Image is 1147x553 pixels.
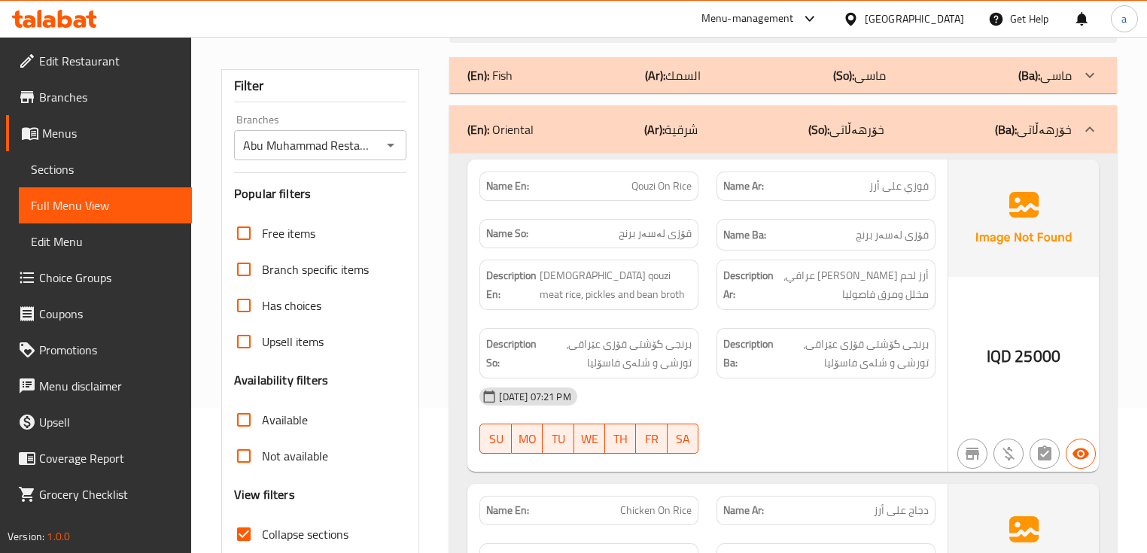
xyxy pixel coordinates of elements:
a: Menu disclaimer [6,368,192,404]
span: Coupons [39,305,180,323]
strong: Name Ar: [723,178,764,194]
span: قۆزی لەسەر برنج [856,226,929,245]
a: Edit Restaurant [6,43,192,79]
span: Not available [262,447,328,465]
span: Menu disclaimer [39,377,180,395]
span: SU [486,428,505,450]
span: Coverage Report [39,449,180,467]
button: Not branch specific item [957,439,987,469]
span: 1.0.0 [47,527,70,546]
span: Version: [8,527,44,546]
span: Upsell items [262,333,324,351]
h3: View filters [234,486,295,503]
span: Iraqi qouzi meat rice, pickles and bean broth [540,266,692,303]
div: Menu-management [701,10,794,28]
span: [DATE] 07:21 PM [493,390,577,404]
div: [GEOGRAPHIC_DATA] [865,11,964,27]
span: Free items [262,224,315,242]
button: Purchased item [993,439,1024,469]
span: 25000 [1015,342,1060,371]
span: MO [518,428,537,450]
span: IQD [987,342,1012,371]
span: WE [580,428,599,450]
button: FR [636,424,667,454]
p: ماسی [1018,66,1072,84]
span: برنجی گۆشتی قۆزی عێراقی، تورشی و شلەی فاسۆلیا [777,335,929,372]
a: Edit Menu [19,223,192,260]
strong: Description So: [486,335,537,372]
span: Has choices [262,296,321,314]
a: Choice Groups [6,260,192,296]
div: Filter [234,70,406,102]
button: SA [668,424,698,454]
span: Full Menu View [31,196,180,214]
span: Branches [39,88,180,106]
span: Menus [42,124,180,142]
span: Collapse sections [262,525,348,543]
a: Coverage Report [6,440,192,476]
button: Open [380,135,401,156]
span: FR [642,428,661,450]
strong: Name En: [486,503,529,518]
p: Fish [467,66,513,84]
strong: Description Ba: [723,335,774,372]
span: دجاج على أرز [874,503,929,518]
span: برنجی گۆشتی قۆزی عێراقی، تورشی و شلەی فاسۆلیا [540,335,692,372]
a: Full Menu View [19,187,192,223]
div: (En): Fish(Ar):السمك(So):ماسی(Ba):ماسی [449,57,1116,93]
button: Not has choices [1030,439,1060,469]
strong: Name So: [486,226,528,242]
span: Branch specific items [262,260,369,278]
strong: Description En: [486,266,537,303]
a: Branches [6,79,192,115]
h3: Popular filters [234,185,406,202]
span: TH [611,428,630,450]
p: شرقية [644,120,698,138]
b: (En): [467,118,489,141]
span: SA [674,428,692,450]
p: السمك [645,66,701,84]
span: قوزي على أرز [869,178,929,194]
a: Sections [19,151,192,187]
p: خۆرهەڵاتی [995,120,1072,138]
img: Ae5nvW7+0k+MAAAAAElFTkSuQmCC [948,160,1099,277]
span: TU [549,428,567,450]
a: Upsell [6,404,192,440]
b: (So): [808,118,829,141]
p: ماسی [833,66,886,84]
div: (En): Oriental(Ar):شرقية(So):خۆرهەڵاتی(Ba):خۆرهەڵاتی [449,105,1116,153]
strong: Name En: [486,178,529,194]
span: Qouzi On Rice [631,178,692,194]
span: Edit Restaurant [39,52,180,70]
b: (Ar): [644,118,665,141]
button: SU [479,424,511,454]
p: Oriental [467,120,534,138]
span: Chicken On Rice [620,503,692,518]
span: Choice Groups [39,269,180,287]
a: Promotions [6,332,192,368]
strong: Name Ba: [723,226,766,245]
b: (En): [467,64,489,87]
span: أرز لحم قوزي عراقي، مخلل ومرق فاصوليا [777,266,929,303]
button: Available [1066,439,1096,469]
span: a [1121,11,1127,27]
button: TU [543,424,573,454]
b: (Ba): [1018,64,1040,87]
span: Available [262,411,308,429]
span: Promotions [39,341,180,359]
h3: Availability filters [234,372,328,389]
b: (Ar): [645,64,665,87]
strong: Description Ar: [723,266,774,303]
span: Upsell [39,413,180,431]
button: TH [605,424,636,454]
button: MO [512,424,543,454]
button: WE [574,424,605,454]
b: (Ba): [995,118,1017,141]
strong: Name Ar: [723,503,764,518]
span: Sections [31,160,180,178]
a: Coupons [6,296,192,332]
span: قۆزی لەسەر برنج [619,226,692,242]
b: (So): [833,64,854,87]
span: Grocery Checklist [39,485,180,503]
span: Edit Menu [31,232,180,251]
